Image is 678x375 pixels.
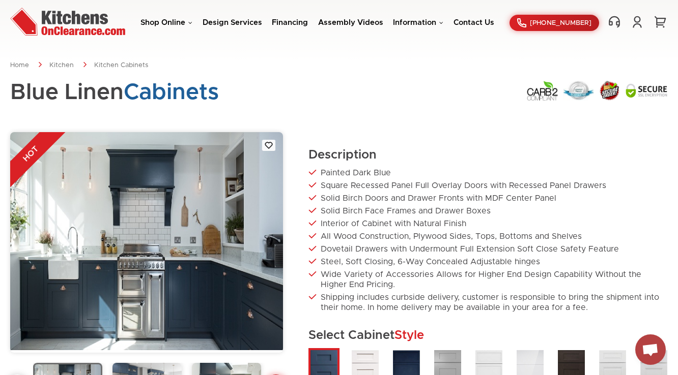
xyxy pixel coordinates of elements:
li: Square Recessed Panel Full Overlay Doors with Recessed Panel Drawers [308,180,668,191]
img: Carb2 Compliant [526,80,558,101]
li: Painted Dark Blue [308,168,668,178]
img: Secure Order [599,80,620,101]
img: Kitchens On Clearance [10,8,125,36]
span: Style [394,329,424,341]
li: Shipping includes curbside delivery, customer is responsible to bring the shipment into their hom... [308,292,668,312]
img: Lowest Price Guarantee [563,81,594,101]
a: Kitchen Cabinets [94,62,148,69]
span: Cabinets [124,81,219,104]
a: Information [393,19,443,26]
span: [PHONE_NUMBER] [530,20,591,26]
a: [PHONE_NUMBER] [510,15,599,31]
a: Assembly Videos [318,19,383,26]
a: Contact Us [454,19,494,26]
li: Wide Variety of Accessories Allows for Higher End Design Capability Without the Higher End Pricing. [308,269,668,290]
li: Solid Birch Face Frames and Drawer Boxes [308,206,668,216]
a: Financing [272,19,308,26]
h2: Select Cabinet [308,328,668,343]
img: Secure SSL Encyption [625,83,668,98]
a: Shop Online [140,19,192,26]
img: 1673522187-2_Header-Blue-Shaker-Kitchen.jpg [10,132,283,350]
li: Dovetail Drawers with Undermount Full Extension Soft Close Safety Feature [308,244,668,254]
a: Home [10,62,29,69]
li: Steel, Soft Closing, 6-Way Concealed Adjustable hinges [308,257,668,267]
a: Kitchen [49,62,74,69]
li: All Wood Construction, Plywood Sides, Tops, Bottoms and Shelves [308,231,668,241]
li: Interior of Cabinet with Natural Finish [308,218,668,229]
h2: Description [308,147,668,163]
h1: Blue Linen [10,80,219,105]
div: Open chat [635,334,666,365]
li: Solid Birch Doors and Drawer Fronts with MDF Center Panel [308,193,668,203]
a: Design Services [203,19,262,26]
